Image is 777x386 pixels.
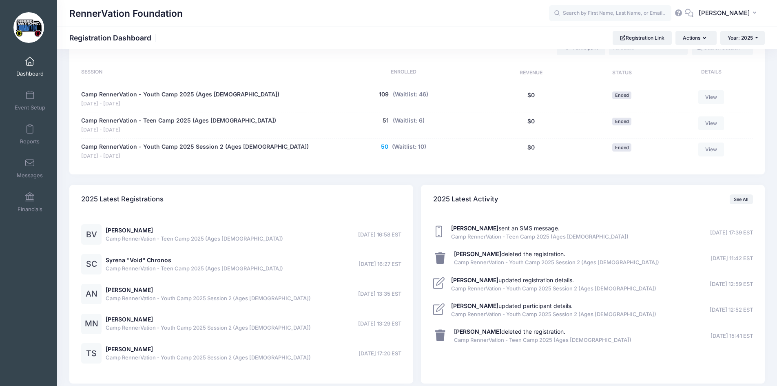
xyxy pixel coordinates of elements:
[484,143,578,160] div: $0
[20,138,40,145] span: Reports
[454,250,565,257] a: [PERSON_NAME]deleted the registration.
[379,90,389,99] button: 109
[451,310,656,319] span: Camp RennerVation - Youth Camp 2025 Session 2 (Ages [DEMOGRAPHIC_DATA])
[381,143,388,151] button: 50
[106,235,283,243] span: Camp RennerVation - Teen Camp 2025 (Ages [DEMOGRAPHIC_DATA])
[11,120,49,149] a: Reports
[11,154,49,183] a: Messages
[106,346,153,353] a: [PERSON_NAME]
[13,12,44,43] img: RennerVation Foundation
[484,116,578,134] div: $0
[698,90,724,104] a: View
[728,35,753,41] span: Year: 2025
[698,143,724,156] a: View
[549,5,671,22] input: Search by First Name, Last Name, or Email...
[15,104,45,111] span: Event Setup
[81,126,276,134] span: [DATE] - [DATE]
[81,343,102,364] div: TS
[11,188,49,216] a: Financials
[81,254,102,274] div: SC
[484,68,578,78] div: Revenue
[720,31,765,45] button: Year: 2025
[358,290,401,298] span: [DATE] 13:35 EST
[451,302,573,309] a: [PERSON_NAME]updated participant details.
[358,320,401,328] span: [DATE] 13:29 EST
[81,224,102,245] div: BV
[451,277,498,283] strong: [PERSON_NAME]
[710,306,753,314] span: [DATE] 12:52 EST
[451,277,574,283] a: [PERSON_NAME]updated registration details.
[323,68,484,78] div: Enrolled
[711,254,753,263] span: [DATE] 11:42 EST
[106,265,283,273] span: Camp RennerVation - Teen Camp 2025 (Ages [DEMOGRAPHIC_DATA])
[81,261,102,268] a: SC
[106,354,311,362] span: Camp RennerVation - Youth Camp 2025 Session 2 (Ages [DEMOGRAPHIC_DATA])
[81,314,102,334] div: MN
[451,233,629,241] span: Camp RennerVation - Teen Camp 2025 (Ages [DEMOGRAPHIC_DATA])
[81,116,276,125] a: Camp RennerVation - Teen Camp 2025 (Ages [DEMOGRAPHIC_DATA])
[11,86,49,115] a: Event Setup
[81,291,102,298] a: AN
[730,194,753,204] a: See All
[81,232,102,239] a: BV
[710,280,753,288] span: [DATE] 12:59 EST
[106,257,171,263] a: Syrena "Void" Chronos
[106,286,153,293] a: [PERSON_NAME]
[11,52,49,81] a: Dashboard
[81,321,102,328] a: MN
[81,100,279,108] span: [DATE] - [DATE]
[358,231,401,239] span: [DATE] 16:58 EST
[81,152,309,160] span: [DATE] - [DATE]
[81,188,164,211] h4: 2025 Latest Registrations
[106,227,153,234] a: [PERSON_NAME]
[612,91,631,99] span: Ended
[454,328,565,335] a: [PERSON_NAME]deleted the registration.
[383,116,389,125] button: 51
[433,188,498,211] h4: 2025 Latest Activity
[393,116,425,125] button: (Waitlist: 6)
[451,225,560,232] a: [PERSON_NAME]sent an SMS message.
[81,284,102,304] div: AN
[711,332,753,340] span: [DATE] 15:41 EST
[578,68,666,78] div: Status
[106,324,311,332] span: Camp RennerVation - Youth Camp 2025 Session 2 (Ages [DEMOGRAPHIC_DATA])
[454,328,501,335] strong: [PERSON_NAME]
[392,143,426,151] button: (Waitlist: 10)
[675,31,716,45] button: Actions
[69,33,158,42] h1: Registration Dashboard
[613,31,672,45] a: Registration Link
[359,260,401,268] span: [DATE] 16:27 EST
[484,90,578,108] div: $0
[666,68,753,78] div: Details
[106,295,311,303] span: Camp RennerVation - Youth Camp 2025 Session 2 (Ages [DEMOGRAPHIC_DATA])
[451,302,498,309] strong: [PERSON_NAME]
[106,316,153,323] a: [PERSON_NAME]
[612,118,631,125] span: Ended
[612,143,631,151] span: Ended
[359,350,401,358] span: [DATE] 17:20 EST
[393,90,428,99] button: (Waitlist: 46)
[454,336,631,344] span: Camp RennerVation - Teen Camp 2025 (Ages [DEMOGRAPHIC_DATA])
[454,250,501,257] strong: [PERSON_NAME]
[17,172,43,179] span: Messages
[698,116,724,130] a: View
[81,90,279,99] a: Camp RennerVation - Youth Camp 2025 (Ages [DEMOGRAPHIC_DATA])
[454,259,659,267] span: Camp RennerVation - Youth Camp 2025 Session 2 (Ages [DEMOGRAPHIC_DATA])
[451,285,656,293] span: Camp RennerVation - Youth Camp 2025 Session 2 (Ages [DEMOGRAPHIC_DATA])
[81,143,309,151] a: Camp RennerVation - Youth Camp 2025 Session 2 (Ages [DEMOGRAPHIC_DATA])
[451,225,498,232] strong: [PERSON_NAME]
[710,229,753,237] span: [DATE] 17:39 EST
[18,206,42,213] span: Financials
[699,9,750,18] span: [PERSON_NAME]
[16,70,44,77] span: Dashboard
[81,350,102,357] a: TS
[693,4,765,23] button: [PERSON_NAME]
[69,4,183,23] h1: RennerVation Foundation
[81,68,323,78] div: Session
